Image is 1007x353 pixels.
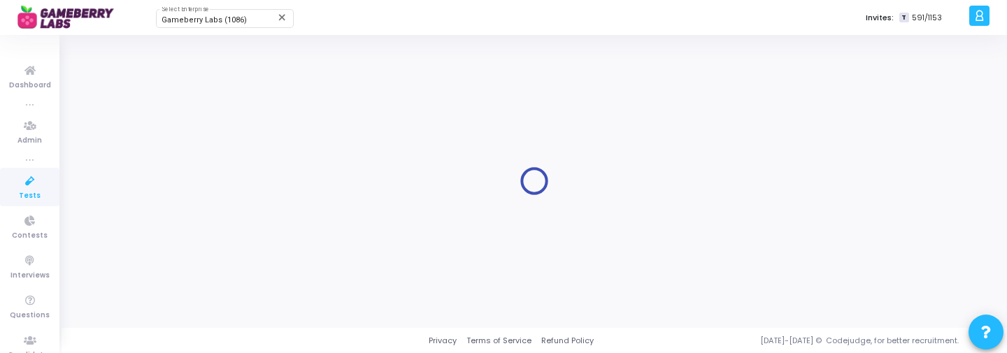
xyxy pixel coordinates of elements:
[277,12,288,23] mat-icon: Clear
[10,310,50,322] span: Questions
[912,12,942,24] span: 591/1153
[594,335,990,347] div: [DATE]-[DATE] © Codejudge, for better recruitment.
[466,335,531,347] a: Terms of Service
[162,15,247,24] span: Gameberry Labs (1086)
[9,80,51,92] span: Dashboard
[12,230,48,242] span: Contests
[19,190,41,202] span: Tests
[10,270,50,282] span: Interviews
[17,135,42,147] span: Admin
[866,12,894,24] label: Invites:
[429,335,457,347] a: Privacy
[899,13,908,23] span: T
[541,335,594,347] a: Refund Policy
[17,3,122,31] img: logo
